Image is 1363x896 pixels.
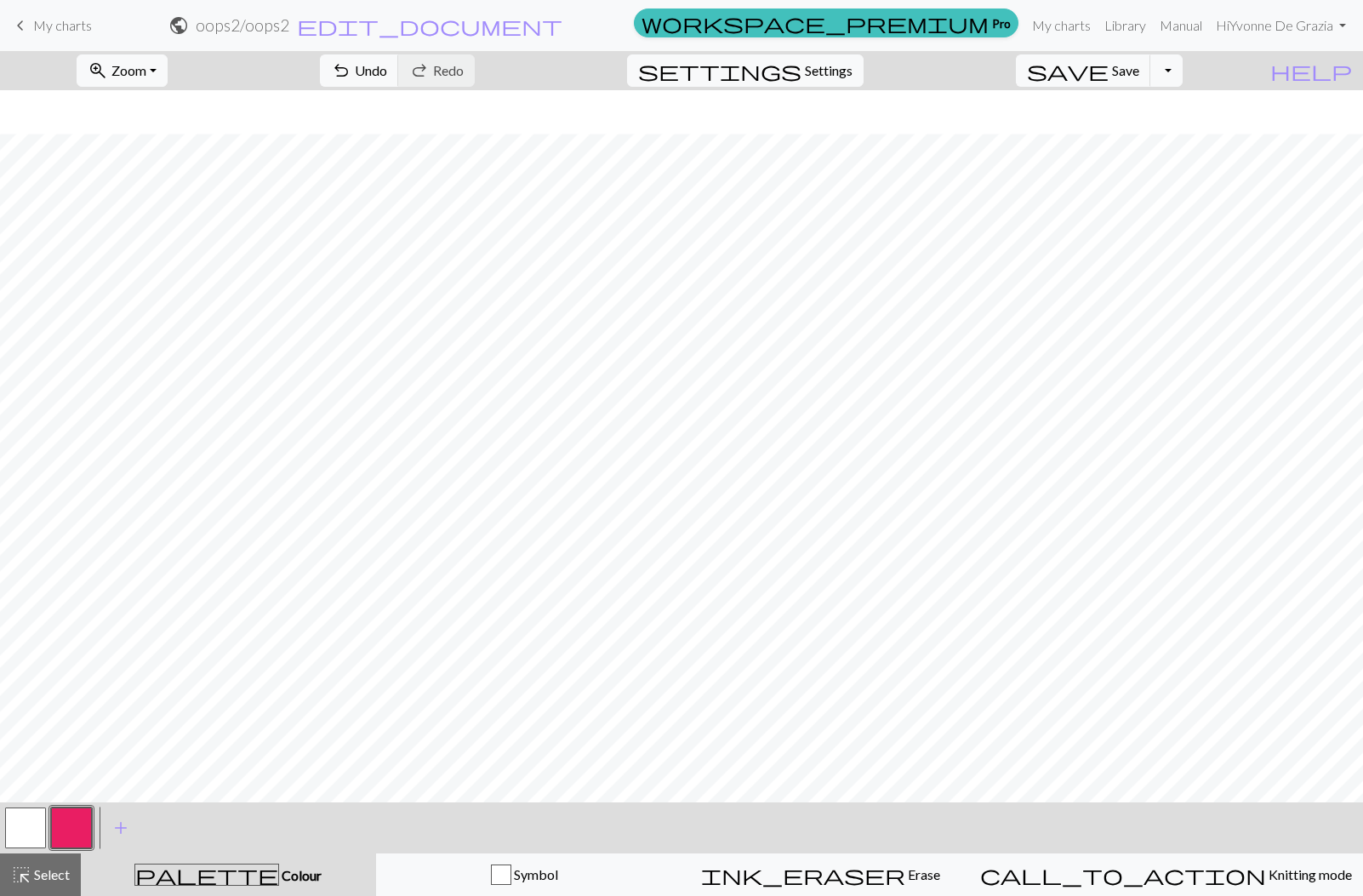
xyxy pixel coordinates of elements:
span: Colour [279,867,322,883]
span: highlight_alt [11,863,31,887]
span: Erase [905,866,940,882]
a: My charts [1025,9,1098,43]
span: Symbol [511,866,558,882]
a: Manual [1153,9,1209,43]
span: Undo [355,62,387,78]
span: Zoom [111,62,146,78]
span: Knitting mode [1266,866,1352,882]
button: Colour [81,853,376,896]
span: My charts [33,17,92,33]
a: My charts [10,11,92,40]
span: ink_eraser [701,863,905,887]
span: keyboard_arrow_left [10,14,31,37]
span: save [1027,59,1109,83]
span: palette [135,863,278,887]
span: Settings [805,60,853,81]
span: settings [638,59,801,83]
span: call_to_action [980,863,1266,887]
span: public [168,14,189,37]
span: undo [331,59,351,83]
button: Zoom [77,54,168,87]
span: Select [31,866,70,882]
span: Save [1112,62,1139,78]
a: Library [1098,9,1153,43]
button: Undo [320,54,399,87]
button: Save [1016,54,1151,87]
span: add [111,816,131,840]
h2: oops2 / oops2 [196,15,289,35]
a: Pro [634,9,1018,37]
span: edit_document [297,14,562,37]
span: help [1270,59,1352,83]
span: zoom_in [88,59,108,83]
button: Erase [672,853,969,896]
i: Settings [638,60,801,81]
button: SettingsSettings [627,54,864,87]
span: workspace_premium [642,11,989,35]
a: HiYvonne De Grazia [1209,9,1353,43]
button: Knitting mode [969,853,1363,896]
button: Symbol [376,853,673,896]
